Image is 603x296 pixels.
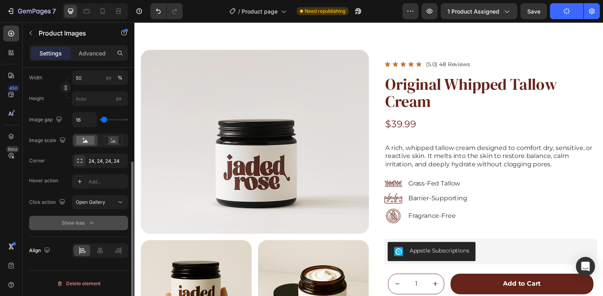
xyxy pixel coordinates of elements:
div: px [106,74,112,81]
div: Show less [62,219,96,227]
label: Height [29,95,44,102]
input: quantity [277,257,298,277]
img: AppstleSubscriptions.png [265,229,274,239]
span: 1 product assigned [447,7,499,16]
button: 7 [3,3,59,19]
div: Delete element [57,279,100,288]
div: 450 [8,85,19,91]
p: Fragrance-Free [280,193,328,202]
div: Hover action [29,177,58,184]
img: gempages_579987798002500596-2a4979a9-6a0b-401f-b71c-395bfde9442f.png [255,161,273,168]
span: px [116,95,122,101]
p: A rich, whipped tallow cream designed to comfort dry, sensitive, or reactive skin. It melts into ... [256,124,471,149]
p: 7 [52,6,56,16]
button: Save [520,3,547,19]
button: Appstle Subscriptions [258,224,348,243]
span: / [238,7,240,16]
img: gempages_579987798002500596-1f30dc57-5cd9-447f-bb13-17ebd10ee1cd.png [255,190,273,205]
div: Beta [6,146,19,152]
iframe: Design area [134,22,603,296]
button: increment [298,257,316,277]
h1: Original Whipped Tallow Cream [255,53,472,90]
div: % [118,74,122,81]
div: Add to Cart [376,263,415,271]
span: Product page [242,7,278,16]
div: 24, 24, 24, 24 [89,158,126,165]
button: Open Gallery [72,195,128,209]
div: Corner [29,157,45,164]
p: Grass-Fed Tallow [280,160,333,169]
p: Product Images [39,28,106,38]
button: 1 product assigned [441,3,517,19]
p: Advanced [79,49,106,57]
div: Undo/Redo [150,3,183,19]
div: Appstle Subscriptions [281,229,342,237]
p: Settings [39,49,62,57]
button: Add to Cart [323,257,469,278]
div: Image scale [29,135,67,146]
div: Open Intercom Messenger [576,257,595,276]
div: Image gap [29,114,64,125]
button: % [104,73,114,83]
span: Save [527,8,540,15]
input: px [72,91,128,106]
span: Need republishing [305,8,345,15]
input: px% [72,71,128,85]
button: px [115,73,125,83]
button: Show less [29,216,128,230]
input: Auto [73,112,97,127]
div: Click action [29,197,67,208]
button: Delete element [29,277,128,290]
div: Add... [89,178,126,185]
div: $39.99 [255,97,472,111]
span: Open Gallery [76,199,105,205]
button: decrement [259,257,277,277]
img: gempages_579987798002500596-93ee3caa-7099-421c-8559-cfc2cdfed023.png [255,174,273,185]
p: Barrier-Supporting [280,176,340,184]
p: (5.0) 48 Reviews [298,39,343,46]
div: Align [29,245,52,256]
label: Width [29,74,42,81]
